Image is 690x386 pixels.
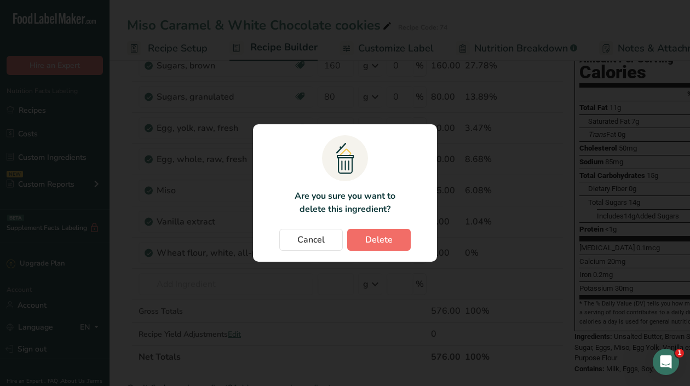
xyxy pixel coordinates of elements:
[365,233,393,246] span: Delete
[347,229,411,251] button: Delete
[279,229,343,251] button: Cancel
[675,349,684,358] span: 1
[288,189,401,216] p: Are you sure you want to delete this ingredient?
[653,349,679,375] iframe: Intercom live chat
[297,233,325,246] span: Cancel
